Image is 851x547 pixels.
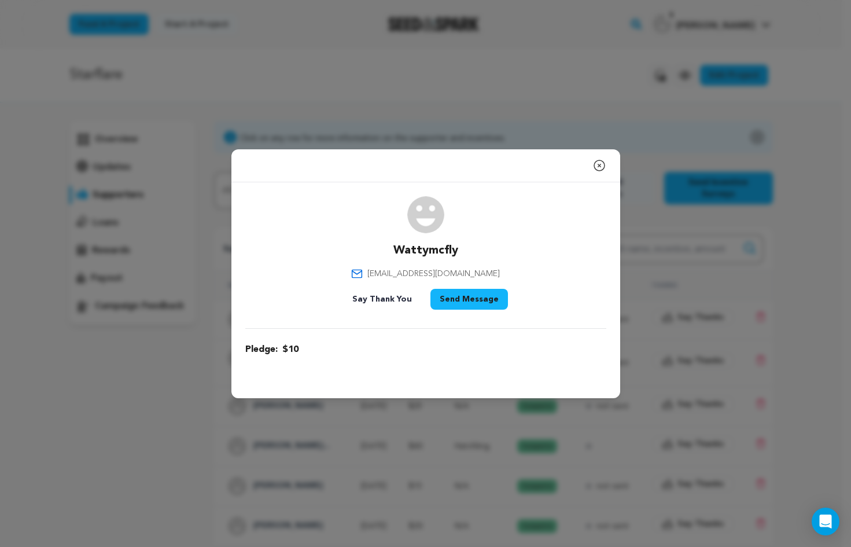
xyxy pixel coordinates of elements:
button: Send Message [430,289,508,310]
span: $10 [282,343,299,357]
button: Say Thank You [343,289,421,310]
span: Pledge: [245,343,278,357]
p: Wattymcfly [393,243,458,259]
div: Open Intercom Messenger [812,508,839,535]
img: user.png [407,196,444,233]
span: [EMAIL_ADDRESS][DOMAIN_NAME] [367,268,500,280]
